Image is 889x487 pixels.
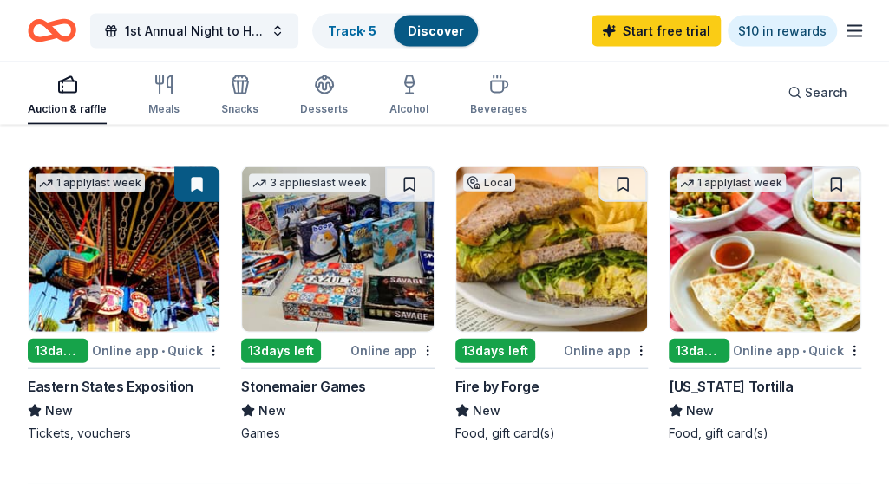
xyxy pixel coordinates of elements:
div: Snacks [221,102,258,116]
div: Games [241,425,434,442]
img: Image for Fire by Forge [456,167,647,332]
div: Auction & raffle [28,102,107,116]
a: $10 in rewards [728,16,837,47]
button: Auction & raffle [28,68,107,125]
span: New [686,400,714,421]
div: Online app [350,340,435,361]
div: Fire by Forge [455,376,539,397]
div: Local [463,174,515,192]
img: Image for Eastern States Exposition [29,167,219,332]
div: Meals [148,102,180,116]
span: New [473,400,500,421]
button: Desserts [300,68,348,125]
div: Desserts [300,102,348,116]
a: Start free trial [592,16,721,47]
a: Home [28,10,76,51]
div: Beverages [470,102,527,116]
button: Track· 5Discover [312,14,480,49]
div: Online app Quick [733,340,861,361]
div: 1 apply last week [36,174,145,192]
div: Stonemaier Games [241,376,366,397]
div: 13 days left [455,339,535,363]
div: 13 days left [669,339,729,363]
button: 1st Annual Night to Honor Gala [90,14,298,49]
a: Image for Fire by ForgeLocal13days leftOnline appFire by ForgeNewFood, gift card(s) [455,166,648,442]
button: Alcohol [389,68,428,125]
button: Snacks [221,68,258,125]
div: Food, gift card(s) [669,425,861,442]
span: New [258,400,286,421]
a: Discover [408,23,464,38]
a: Image for California Tortilla1 applylast week13days leftOnline app•Quick[US_STATE] TortillaNewFoo... [669,166,861,442]
a: Track· 5 [328,23,376,38]
button: Beverages [470,68,527,125]
div: Food, gift card(s) [455,425,648,442]
div: Tickets, vouchers [28,425,220,442]
div: 1 apply last week [677,174,786,192]
div: 13 days left [241,339,321,363]
span: Search [805,82,847,103]
button: Search [774,75,861,110]
div: Online app Quick [92,340,220,361]
div: [US_STATE] Tortilla [669,376,793,397]
span: • [802,344,806,358]
span: New [45,400,73,421]
button: Meals [148,68,180,125]
a: Image for Eastern States Exposition1 applylast week13days leftOnline app•QuickEastern States Expo... [28,166,220,442]
span: • [161,344,165,358]
div: Alcohol [389,102,428,116]
div: 3 applies last week [249,174,370,192]
div: Online app [564,340,648,361]
a: Image for Stonemaier Games3 applieslast week13days leftOnline appStonemaier GamesNewGames [241,166,434,442]
span: 1st Annual Night to Honor Gala [125,21,264,42]
div: 13 days left [28,339,88,363]
img: Image for California Tortilla [670,167,860,332]
div: Eastern States Exposition [28,376,193,397]
img: Image for Stonemaier Games [242,167,433,332]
